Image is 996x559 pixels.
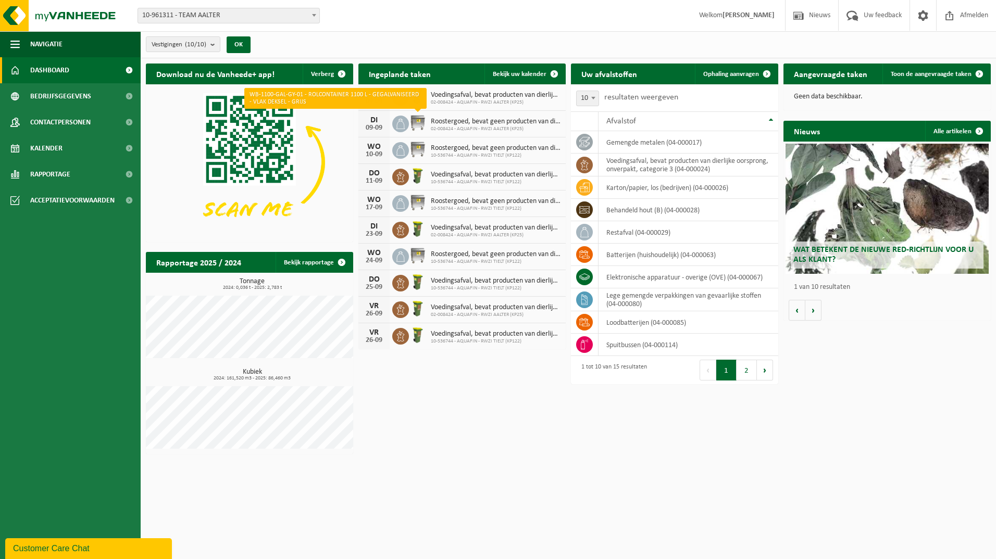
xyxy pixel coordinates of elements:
iframe: chat widget [5,536,174,559]
h2: Ingeplande taken [358,63,441,84]
span: Verberg [311,71,334,78]
div: DO [364,169,384,177]
button: Previous [700,360,716,380]
span: 10-536744 - AQUAFIN - RWZI TIELT (KP122) [431,153,561,159]
td: elektronische apparatuur - overige (OVE) (04-000067) [599,266,778,288]
td: batterijen (huishoudelijk) (04-000063) [599,244,778,266]
span: 2024: 0,036 t - 2025: 2,783 t [151,285,353,290]
span: Wat betekent de nieuwe RED-richtlijn voor u als klant? [793,246,974,264]
div: 1 tot 10 van 15 resultaten [576,359,647,382]
div: DO [364,275,384,284]
img: Download de VHEPlus App [146,84,353,240]
p: 1 van 10 resultaten [794,284,986,291]
button: 2 [737,360,757,380]
div: WO [364,249,384,257]
span: Afvalstof [606,117,636,125]
span: Roostergoed, bevat geen producten van dierlijke oorsprong [431,144,561,153]
img: WB-0060-HPE-GN-50 [409,167,427,185]
span: Roostergoed, bevat geen producten van dierlijke oorsprong [431,197,561,206]
img: WB-1100-GAL-GY-01 [409,141,427,158]
img: WB-1100-GAL-GY-01 [409,114,427,132]
span: Navigatie [30,31,63,57]
span: Ophaling aanvragen [703,71,759,78]
h2: Rapportage 2025 / 2024 [146,252,252,272]
span: 10 [577,91,599,106]
div: 11-09 [364,177,384,185]
count: (10/10) [185,41,206,48]
h3: Tonnage [151,278,353,290]
img: WB-0060-HPE-GN-50 [409,273,427,291]
span: Voedingsafval, bevat producten van dierlijke oorsprong, onverpakt, categorie 3 [431,277,561,285]
td: gemengde metalen (04-000017) [599,131,778,154]
h3: Kubiek [151,369,353,381]
div: 17-09 [364,204,384,211]
div: 09-09 [364,98,384,105]
span: Toon de aangevraagde taken [891,71,972,78]
span: 10-536744 - AQUAFIN - RWZI TIELT (KP122) [431,338,561,345]
h2: Uw afvalstoffen [571,63,648,84]
span: 10-536744 - AQUAFIN - RWZI TIELT (KP122) [431,285,561,291]
img: WB-0060-HPE-GN-50 [409,220,427,238]
button: Volgende [805,300,821,321]
td: lege gemengde verpakkingen van gevaarlijke stoffen (04-000080) [599,288,778,311]
td: spuitbussen (04-000114) [599,334,778,356]
span: Voedingsafval, bevat producten van dierlijke oorsprong, onverpakt, categorie 3 [431,303,561,312]
td: loodbatterijen (04-000085) [599,311,778,334]
div: WO [364,143,384,151]
img: WB-1100-GAL-GY-01 [409,247,427,264]
button: Vestigingen(10/10) [146,36,220,52]
span: Kalender [30,135,63,161]
p: Geen data beschikbaar. [794,93,980,100]
span: Voedingsafval, bevat producten van dierlijke oorsprong, onverpakt, categorie 3 [431,224,561,232]
button: Next [757,360,773,380]
div: DI [364,90,384,98]
span: Vestigingen [152,37,206,53]
button: Vorige [789,300,805,321]
img: WB-0060-HPE-GN-50 [409,300,427,317]
div: 09-09 [364,124,384,132]
a: Bekijk uw kalender [484,63,565,84]
button: Verberg [303,63,352,84]
td: voedingsafval, bevat producten van dierlijke oorsprong, onverpakt, categorie 3 (04-000024) [599,154,778,176]
div: DI [364,116,384,124]
div: 26-09 [364,310,384,317]
span: 10-536744 - AQUAFIN - RWZI TIELT (KP122) [431,206,561,212]
span: Roostergoed, bevat geen producten van dierlijke oorsprong [431,118,561,126]
div: DI [364,222,384,231]
span: 10 [576,91,599,106]
span: 02-008424 - AQUAFIN - RWZI AALTER (KP25) [431,126,561,132]
span: 10-536744 - AQUAFIN - RWZI TIELT (KP122) [431,179,561,185]
h2: Download nu de Vanheede+ app! [146,63,285,84]
span: Acceptatievoorwaarden [30,187,115,213]
img: WB-0060-HPE-GN-50 [409,326,427,344]
img: WB-0060-HPE-GN-50 [409,87,427,105]
span: Dashboard [30,57,69,83]
div: 23-09 [364,231,384,238]
span: Roostergoed, bevat geen producten van dierlijke oorsprong [431,250,561,259]
a: Alle artikelen [925,121,990,142]
div: VR [364,302,384,310]
div: VR [364,328,384,337]
span: 02-008424 - AQUAFIN - RWZI AALTER (KP25) [431,99,561,106]
a: Bekijk rapportage [276,252,352,273]
h2: Nieuws [783,121,830,141]
div: 25-09 [364,284,384,291]
span: Contactpersonen [30,109,91,135]
div: WO [364,196,384,204]
span: Voedingsafval, bevat producten van dierlijke oorsprong, onverpakt, categorie 3 [431,91,561,99]
span: Voedingsafval, bevat producten van dierlijke oorsprong, onverpakt, categorie 3 [431,330,561,338]
strong: [PERSON_NAME] [723,11,775,19]
a: Wat betekent de nieuwe RED-richtlijn voor u als klant? [786,144,989,274]
span: 10-536744 - AQUAFIN - RWZI TIELT (KP122) [431,259,561,265]
div: 24-09 [364,257,384,264]
td: behandeld hout (B) (04-000028) [599,199,778,221]
a: Toon de aangevraagde taken [882,63,990,84]
td: restafval (04-000029) [599,221,778,244]
span: 2024: 161,520 m3 - 2025: 86,460 m3 [151,376,353,381]
a: Ophaling aanvragen [695,63,777,84]
span: Rapportage [30,161,70,187]
span: 02-008424 - AQUAFIN - RWZI AALTER (KP25) [431,232,561,238]
button: 1 [716,360,737,380]
div: 10-09 [364,151,384,158]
